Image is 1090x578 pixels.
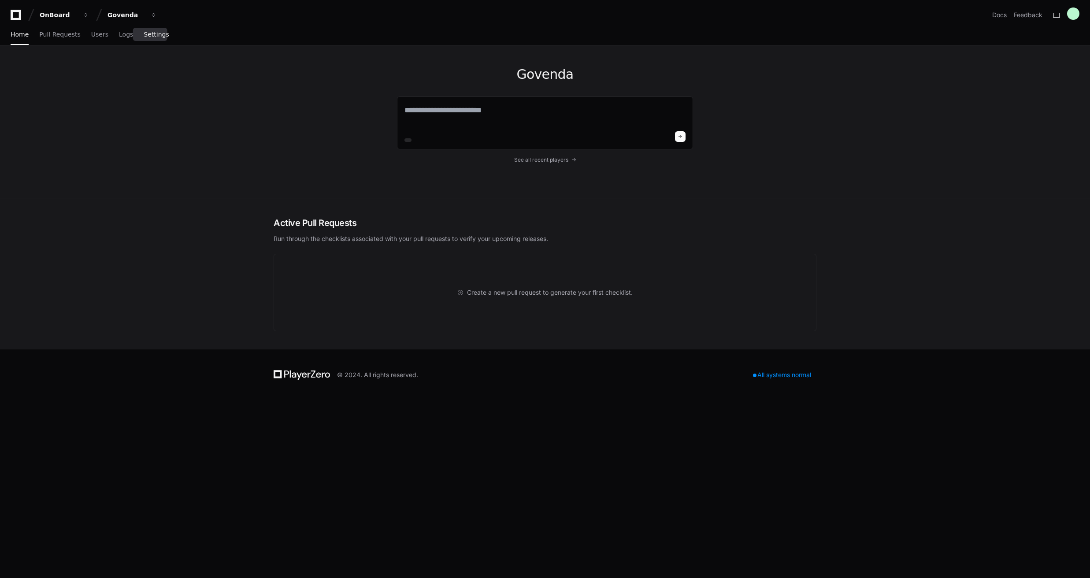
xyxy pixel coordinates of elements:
h2: Active Pull Requests [274,217,816,229]
button: Feedback [1014,11,1042,19]
div: Govenda [108,11,145,19]
p: Run through the checklists associated with your pull requests to verify your upcoming releases. [274,234,816,243]
span: Create a new pull request to generate your first checklist. [467,288,633,297]
span: See all recent players [514,156,568,163]
span: Users [91,32,108,37]
button: OnBoard [36,7,93,23]
a: Docs [992,11,1007,19]
a: Home [11,25,29,45]
span: Logs [119,32,133,37]
a: Users [91,25,108,45]
span: Home [11,32,29,37]
div: All systems normal [748,369,816,381]
button: Govenda [104,7,160,23]
div: OnBoard [40,11,78,19]
span: Settings [144,32,169,37]
h1: Govenda [397,67,693,82]
a: Pull Requests [39,25,80,45]
a: Settings [144,25,169,45]
a: See all recent players [397,156,693,163]
div: © 2024. All rights reserved. [337,371,418,379]
span: Pull Requests [39,32,80,37]
a: Logs [119,25,133,45]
